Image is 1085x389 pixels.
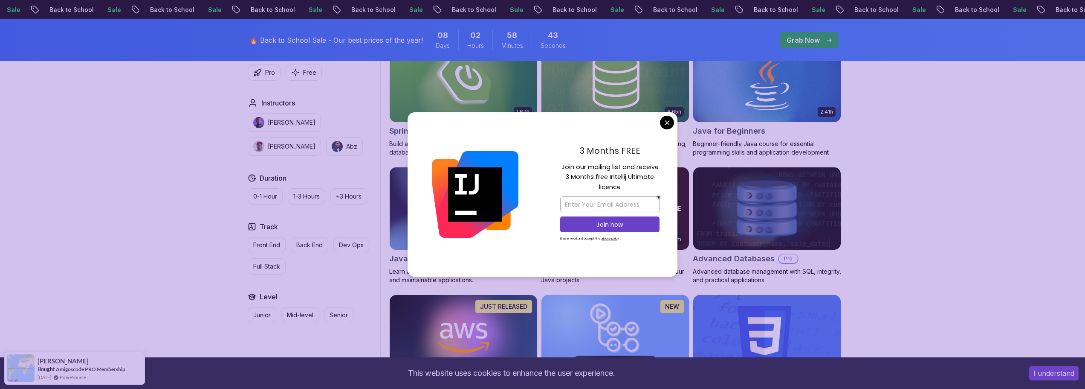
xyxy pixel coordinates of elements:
[693,253,775,265] h2: Advanced Databases
[628,6,656,14] p: Sale
[528,6,555,14] p: Sale
[56,366,125,372] a: Amigoscode PRO Membership
[541,39,689,157] a: Spring Data JPA card6.65hNEWSpring Data JPAProMaster database management, advanced querying, and ...
[389,253,466,265] h2: Java for Developers
[389,267,538,284] p: Learn advanced Java concepts to build scalable and maintainable applications.
[67,6,125,14] p: Back to School
[287,311,313,319] p: Mid-level
[467,41,484,50] span: Hours
[332,141,343,152] img: instructor img
[261,98,295,108] h2: Instructors
[248,113,321,132] button: instructor img[PERSON_NAME]
[436,41,450,50] span: Days
[346,142,357,151] p: Abz
[249,35,423,45] p: 🔥 Back to School Sale - Our best prices of the year!
[390,295,537,378] img: AWS for Developers card
[286,64,322,81] button: Free
[260,222,278,232] h2: Track
[248,258,286,275] button: Full Stack
[269,6,327,14] p: Back to School
[693,39,841,157] a: Java for Beginners card2.41hJava for BeginnersBeginner-friendly Java course for essential program...
[293,192,320,201] p: 1-3 Hours
[570,6,628,14] p: Back to School
[437,29,448,41] span: 8 Days
[330,311,348,319] p: Senior
[427,6,454,14] p: Sale
[541,39,689,122] img: Spring Data JPA card
[693,39,841,122] img: Java for Beginners card
[326,137,363,156] button: instructor imgAbz
[38,366,55,372] span: Bought
[253,117,264,128] img: instructor img
[25,6,52,14] p: Sale
[324,307,353,323] button: Senior
[260,292,278,302] h2: Level
[1029,366,1079,380] button: Accept cookies
[260,173,286,183] h2: Duration
[253,241,280,249] p: Front End
[125,6,153,14] p: Sale
[336,192,362,201] p: +3 Hours
[693,167,841,250] img: Advanced Databases card
[541,41,566,50] span: Seconds
[772,6,830,14] p: Back to School
[389,167,538,285] a: Java for Developers card9.18hJava for DevelopersProLearn advanced Java concepts to build scalable...
[248,188,283,205] button: 0-1 Hour
[291,237,328,253] button: Back End
[253,262,280,271] p: Full Stack
[390,39,537,122] img: Spring Boot for Beginners card
[303,68,316,77] p: Free
[333,237,369,253] button: Dev Ops
[693,267,841,284] p: Advanced database management with SQL, integrity, and practical applications
[281,307,319,323] button: Mid-level
[973,6,1031,14] p: Back to School
[330,188,367,205] button: +3 Hours
[226,6,253,14] p: Sale
[665,302,679,311] p: NEW
[265,68,275,77] p: Pro
[501,41,523,50] span: Minutes
[470,6,528,14] p: Back to School
[327,6,354,14] p: Sale
[516,108,529,115] p: 1.67h
[253,192,277,201] p: 0-1 Hour
[248,307,276,323] button: Junior
[693,140,841,157] p: Beginner-friendly Java course for essential programming skills and application development
[168,6,226,14] p: Back to School
[1031,6,1058,14] p: Sale
[6,364,1016,383] div: This website uses cookies to enhance the user experience.
[541,295,689,378] img: CI/CD with GitHub Actions card
[389,39,538,157] a: Spring Boot for Beginners card1.67hNEWSpring Boot for BeginnersBuild a CRUD API with Spring Boot ...
[339,241,364,249] p: Dev Ops
[38,374,51,381] span: [DATE]
[253,311,271,319] p: Junior
[369,6,427,14] p: Back to School
[248,137,321,156] button: instructor img[PERSON_NAME]
[872,6,930,14] p: Back to School
[779,254,798,263] p: Pro
[507,29,517,41] span: 58 Minutes
[548,29,558,41] span: 43 Seconds
[930,6,958,14] p: Sale
[268,142,315,151] p: [PERSON_NAME]
[671,6,729,14] p: Back to School
[480,302,527,311] p: JUST RELEASED
[820,108,833,115] p: 2.41h
[693,167,841,285] a: Advanced Databases cardAdvanced DatabasesProAdvanced database management with SQL, integrity, and...
[693,295,841,378] img: CSS Essentials card
[248,237,286,253] button: Front End
[830,6,857,14] p: Sale
[389,140,538,157] p: Build a CRUD API with Spring Boot and PostgreSQL database using Spring Data JPA and Spring AI
[390,167,537,250] img: Java for Developers card
[60,374,86,381] a: ProveSource
[253,141,264,152] img: instructor img
[7,354,35,382] img: provesource social proof notification image
[296,241,323,249] p: Back End
[38,357,89,365] span: [PERSON_NAME]
[667,108,681,115] p: 6.65h
[268,118,315,127] p: [PERSON_NAME]
[389,125,487,137] h2: Spring Boot for Beginners
[729,6,756,14] p: Sale
[470,29,480,41] span: 2 Hours
[787,35,820,45] p: Grab Now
